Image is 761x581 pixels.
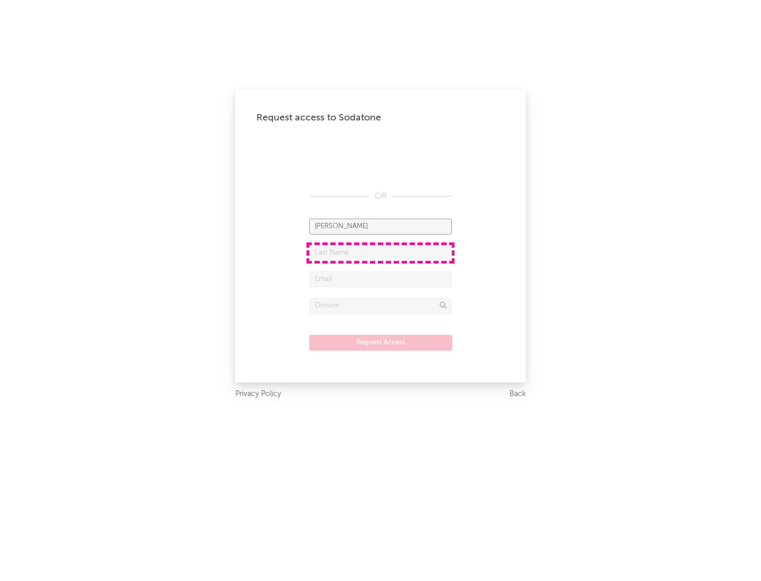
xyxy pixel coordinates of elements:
input: First Name [309,219,452,235]
input: Last Name [309,245,452,261]
div: OR [309,190,452,203]
a: Privacy Policy [235,388,281,401]
div: Request access to Sodatone [256,111,505,124]
input: Email [309,271,452,287]
input: Division [309,298,452,314]
button: Request Access [309,335,452,351]
a: Back [509,388,526,401]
